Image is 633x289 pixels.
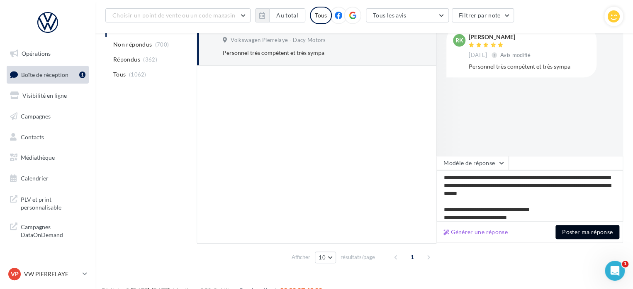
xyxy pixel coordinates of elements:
[21,113,51,120] span: Campagnes
[555,225,619,239] button: Poster ma réponse
[452,8,514,22] button: Filtrer par note
[113,40,152,49] span: Non répondus
[469,52,487,59] span: [DATE]
[5,108,90,125] a: Campagnes
[11,270,19,278] span: VP
[622,261,628,267] span: 1
[269,8,305,22] button: Au total
[373,12,407,19] span: Tous les avis
[21,175,49,182] span: Calendrier
[113,70,126,79] span: Tous
[406,250,419,264] span: 1
[255,8,305,22] button: Au total
[223,49,375,57] div: Personnel très compétent et très sympa
[315,252,336,263] button: 10
[366,8,449,22] button: Tous les avis
[5,218,90,242] a: Campagnes DataOnDemand
[5,190,90,215] a: PLV et print personnalisable
[341,253,375,261] span: résultats/page
[292,253,310,261] span: Afficher
[605,261,625,281] iframe: Intercom live chat
[319,254,326,261] span: 10
[113,55,140,64] span: Répondus
[21,71,68,78] span: Boîte de réception
[79,72,85,78] div: 1
[143,56,157,63] span: (362)
[440,227,511,237] button: Générer une réponse
[5,87,90,104] a: Visibilité en ligne
[469,34,532,40] div: [PERSON_NAME]
[21,194,85,212] span: PLV et print personnalisable
[5,45,90,62] a: Opérations
[7,266,89,282] a: VP VW PIERRELAYE
[22,50,51,57] span: Opérations
[21,133,44,140] span: Contacts
[21,154,55,161] span: Médiathèque
[105,8,251,22] button: Choisir un point de vente ou un code magasin
[310,7,332,24] div: Tous
[155,41,169,48] span: (700)
[455,36,463,44] span: RK
[231,37,325,44] span: Volkswagen Pierrelaye - Dacy Motors
[5,149,90,166] a: Médiathèque
[22,92,67,99] span: Visibilité en ligne
[112,12,235,19] span: Choisir un point de vente ou un code magasin
[5,66,90,84] a: Boîte de réception1
[5,128,90,146] a: Contacts
[24,270,79,278] p: VW PIERRELAYE
[500,52,531,58] span: Avis modifié
[5,170,90,187] a: Calendrier
[469,62,590,71] div: Personnel très compétent et très sympa
[436,156,509,170] button: Modèle de réponse
[129,71,146,78] span: (1062)
[21,221,85,239] span: Campagnes DataOnDemand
